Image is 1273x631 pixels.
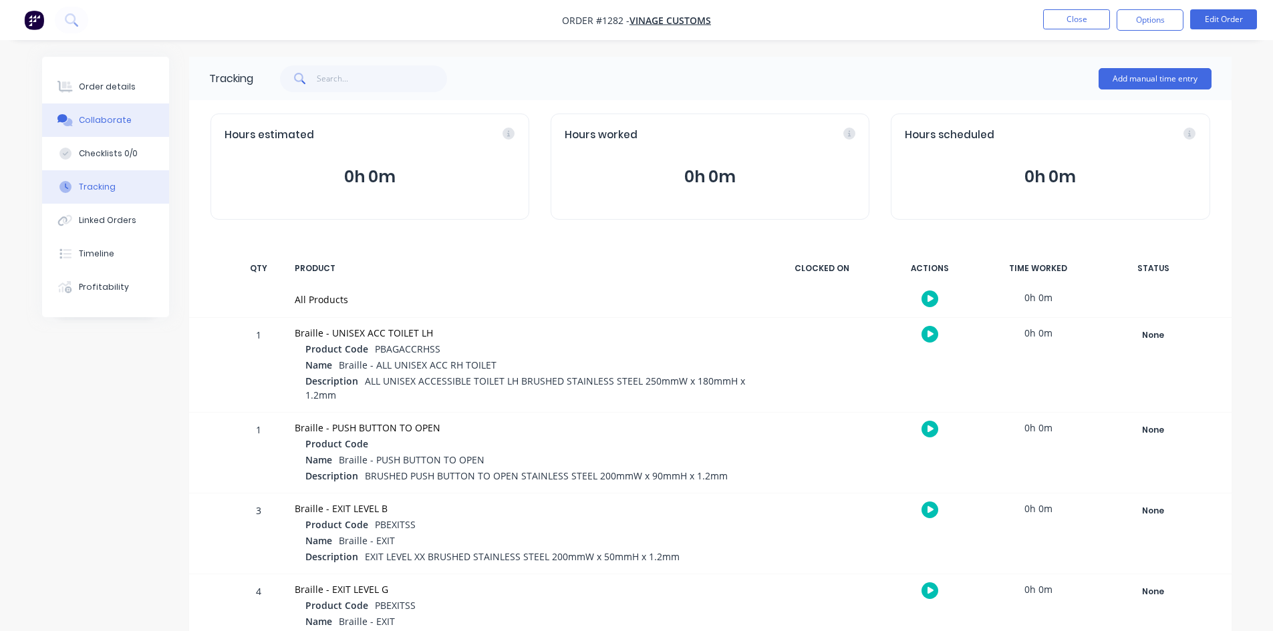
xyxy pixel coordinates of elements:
button: Checklists 0/0 [42,137,169,170]
div: None [1105,583,1201,600]
div: 1 [239,415,279,493]
div: CLOCKED ON [772,254,872,282]
span: Braille - ALL UNISEX ACC RH TOILET [339,359,497,371]
div: Braille - EXIT LEVEL B [295,501,756,515]
button: Profitability [42,270,169,304]
span: ALL UNISEX ACCESSIBLE TOILET LH BRUSHED STAINLESS STEEL 250mmW x 180mmH x 1.2mm [305,375,745,401]
div: Tracking [79,181,116,193]
div: Braille - PUSH BUTTON TO OPEN [295,421,756,435]
div: Profitability [79,281,129,293]
button: None [1105,501,1202,520]
div: STATUS [1097,254,1210,282]
div: QTY [239,254,279,282]
span: Product Code [305,437,368,451]
div: None [1105,421,1201,439]
div: Order details [79,81,136,93]
div: Tracking [209,71,253,87]
span: Product Code [305,598,368,612]
button: None [1105,421,1202,439]
span: Braille - PUSH BUTTON TO OPEN [339,453,484,466]
div: TIME WORKED [988,254,1089,282]
span: Hours estimated [225,128,314,143]
div: Braille - EXIT LEVEL G [295,582,756,596]
span: Product Code [305,342,368,356]
button: Options [1117,9,1183,31]
div: 0h 0m [988,574,1089,604]
button: 0h 0m [905,164,1195,190]
img: Factory [24,10,44,30]
button: Tracking [42,170,169,204]
div: 0h 0m [988,318,1089,348]
input: Search... [317,65,447,92]
button: Collaborate [42,103,169,137]
button: 0h 0m [225,164,515,190]
div: Timeline [79,248,114,260]
span: Order #1282 - [562,14,629,27]
span: PBAGACCRHSS [375,343,440,355]
span: Braille - EXIT [339,615,395,628]
div: None [1105,327,1201,344]
div: Collaborate [79,114,132,126]
div: None [1105,502,1201,519]
span: BRUSHED PUSH BUTTON TO OPEN STAINLESS STEEL 200mmW x 90mmH x 1.2mm [365,469,728,482]
div: Braille - UNISEX ACC TOILET LH [295,326,756,340]
div: 3 [239,495,279,574]
span: Description [305,550,358,564]
button: 0h 0m [565,164,855,190]
div: Checklists 0/0 [79,148,138,160]
span: PBEXITSS [375,599,416,612]
button: Edit Order [1190,9,1257,29]
button: Close [1043,9,1110,29]
button: Order details [42,70,169,103]
div: 0h 0m [988,413,1089,443]
span: Name [305,453,332,467]
span: Description [305,374,358,388]
span: Braille - EXIT [339,534,395,547]
span: Hours scheduled [905,128,994,143]
span: PBEXITSS [375,518,416,531]
div: 1 [239,320,279,412]
span: Name [305,534,332,548]
button: Add manual time entry [1099,68,1212,89]
button: Linked Orders [42,204,169,237]
button: None [1105,326,1202,345]
div: 0h 0m [988,282,1089,312]
div: PRODUCT [287,254,764,282]
span: Product Code [305,517,368,532]
span: Name [305,614,332,628]
div: ACTIONS [880,254,980,282]
button: Timeline [42,237,169,270]
div: All Products [295,292,756,306]
div: 0h 0m [988,493,1089,523]
a: Vinage Customs [629,14,711,27]
span: Hours worked [565,128,638,143]
span: EXIT LEVEL XX BRUSHED STAINLESS STEEL 200mmW x 50mmH x 1.2mm [365,550,680,563]
span: Description [305,469,358,483]
button: None [1105,582,1202,601]
span: Name [305,358,332,372]
div: Linked Orders [79,214,136,226]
